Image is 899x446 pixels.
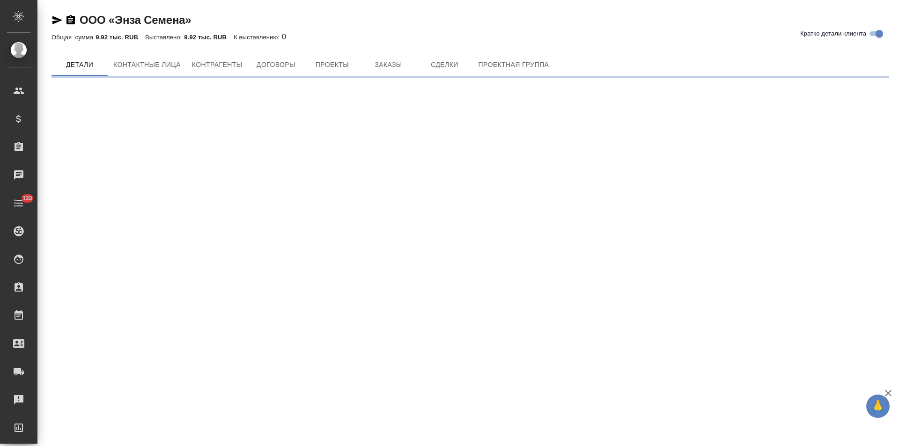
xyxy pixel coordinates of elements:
[234,34,282,41] p: К выставлению:
[52,15,63,26] button: Скопировать ссылку для ЯМессенджера
[2,191,35,215] a: 133
[253,59,298,71] span: Договоры
[184,34,234,41] p: 9.92 тыс. RUB
[866,395,890,418] button: 🙏
[478,59,549,71] span: Проектная группа
[145,34,184,41] p: Выставлено:
[422,59,467,71] span: Сделки
[113,59,181,71] span: Контактные лица
[192,59,243,71] span: Контрагенты
[366,59,411,71] span: Заказы
[870,396,886,416] span: 🙏
[800,29,866,38] span: Кратко детали клиента
[65,15,76,26] button: Скопировать ссылку
[309,59,354,71] span: Проекты
[57,59,102,71] span: Детали
[52,31,889,43] div: 0
[96,34,145,41] p: 9.92 тыс. RUB
[52,34,96,41] p: Общая сумма
[80,14,191,26] a: ООО «Энза Семена»
[17,194,38,203] span: 133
